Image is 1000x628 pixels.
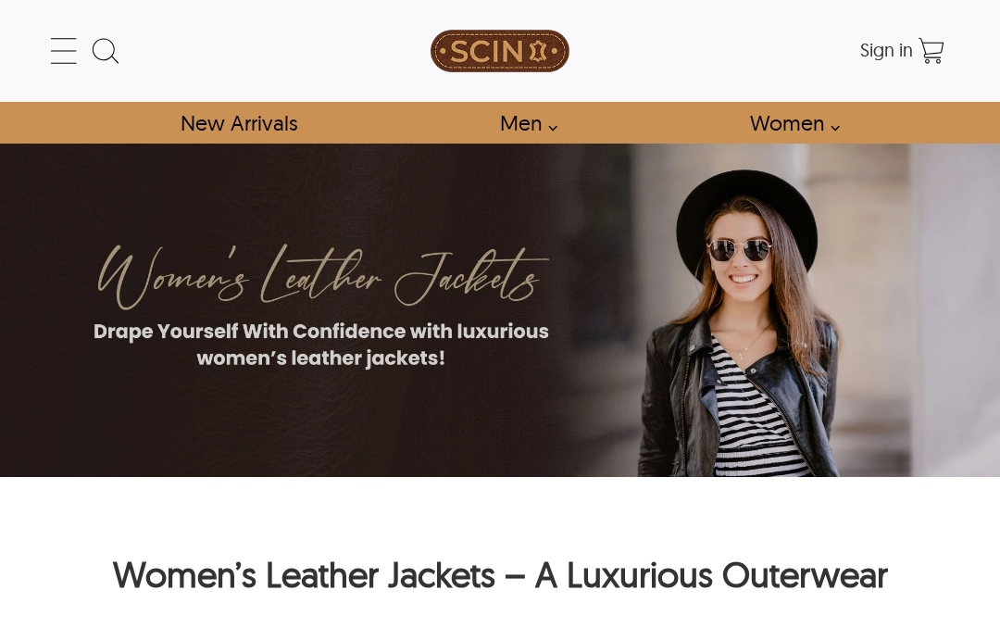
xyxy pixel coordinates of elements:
a: Shop New Arrivals [159,102,318,144]
a: shop men's leather jackets [479,102,568,144]
a: Shopping Cart [913,32,950,69]
a: Sign in [860,44,913,59]
a: Shop Women Leather Jackets [729,102,850,144]
a: SCIN [350,9,650,93]
span: Sign in [860,38,913,61]
img: SCIN [431,9,569,93]
h1: Women’s Leather Jackets – A Luxurious Outerwear [50,508,950,606]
